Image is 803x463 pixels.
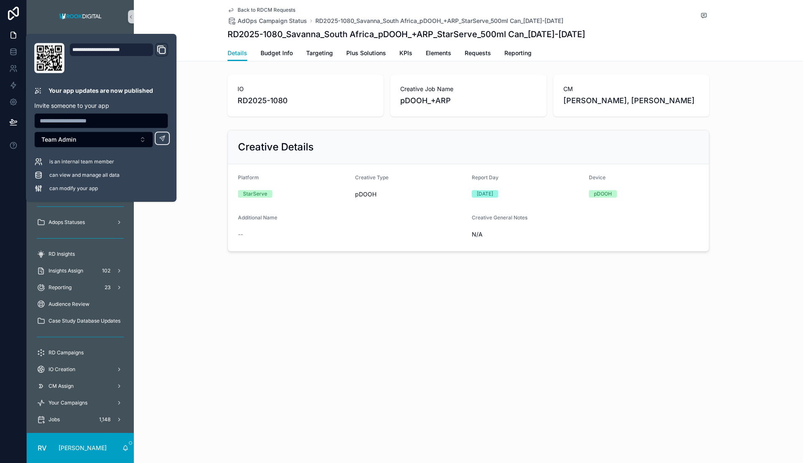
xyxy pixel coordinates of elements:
span: [PERSON_NAME], [PERSON_NAME] [563,95,699,107]
span: CM Assign [49,383,74,389]
a: Audience Review [32,297,129,312]
a: Case Study Database Updates [32,313,129,328]
span: Insights Assign [49,267,83,274]
p: Your app updates are now published [49,86,153,95]
a: Targeting [306,46,333,62]
p: Invite someone to your app [34,102,168,110]
a: RD Insights [32,247,129,262]
span: Creative Type [355,174,389,181]
a: Back to RDCM Requests [228,7,295,13]
a: 12 [32,429,129,444]
span: Platform [238,174,259,181]
a: IO Creation [32,362,129,377]
div: 23 [102,282,113,293]
a: Your Campaigns [32,395,129,410]
a: CM Assign [32,379,129,394]
span: Targeting [306,49,333,57]
h2: Creative Details [238,140,314,154]
a: KPIs [399,46,412,62]
span: Details [228,49,247,57]
span: Reporting [49,284,72,291]
div: 1,148 [97,415,113,425]
a: Reporting23 [32,280,129,295]
span: Budget Info [261,49,293,57]
span: RD Campaigns [49,349,84,356]
a: RD2025-1080_Savanna_South Africa_pDOOH_+ARP_StarServe_500ml Can_[DATE]-[DATE] [315,17,563,25]
span: Adops Statuses [49,219,85,226]
div: StarServe [243,190,267,198]
span: Creative Job Name [400,85,536,93]
span: RV [38,443,46,453]
a: Requests [465,46,491,62]
a: Adops Statuses [32,215,129,230]
div: 102 [100,266,113,276]
span: AdOps Campaign Status [238,17,307,25]
span: IO [238,85,373,93]
a: Elements [426,46,451,62]
a: Details [228,46,247,61]
a: Budget Info [261,46,293,62]
span: pDOOH [355,190,376,198]
span: Additional Name [238,214,277,221]
span: Your Campaigns [49,399,87,406]
a: Plus Solutions [346,46,386,62]
a: AdOps Campaign Status [228,17,307,25]
span: Elements [426,49,451,57]
button: Select Button [34,132,153,148]
span: KPIs [399,49,412,57]
span: Device [589,174,606,181]
span: Audience Review [49,301,90,308]
a: Jobs1,148 [32,412,129,427]
span: Reporting [504,49,532,57]
span: IO Creation [49,366,75,373]
span: can view and manage all data [49,172,120,178]
p: [PERSON_NAME] [59,444,107,452]
span: can modify your app [49,185,98,192]
span: Plus Solutions [346,49,386,57]
a: RD Campaigns [32,345,129,360]
div: pDOOH [594,190,612,198]
span: -- [238,230,243,239]
div: [DATE] [477,190,493,198]
span: CM [563,85,699,93]
span: Case Study Database Updates [49,318,120,324]
span: pDOOH_+ARP [400,95,536,107]
span: Report Day [472,174,499,181]
h1: RD2025-1080_Savanna_South Africa_pDOOH_+ARP_StarServe_500ml Can_[DATE]-[DATE] [228,28,585,40]
div: scrollable content [27,33,134,433]
span: Requests [465,49,491,57]
div: Domain and Custom Link [69,43,168,73]
span: N/A [472,230,699,239]
span: Team Admin [41,135,76,144]
span: RD2025-1080 [238,95,373,107]
span: Back to RDCM Requests [238,7,295,13]
div: 12 [103,431,113,441]
span: Creative General Notes [472,214,527,221]
a: Insights Assign102 [32,263,129,278]
a: Reporting [504,46,532,62]
span: is an internal team member [49,158,114,165]
span: RD Insights [49,251,75,257]
span: Jobs [49,416,60,423]
img: App logo [57,10,104,23]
